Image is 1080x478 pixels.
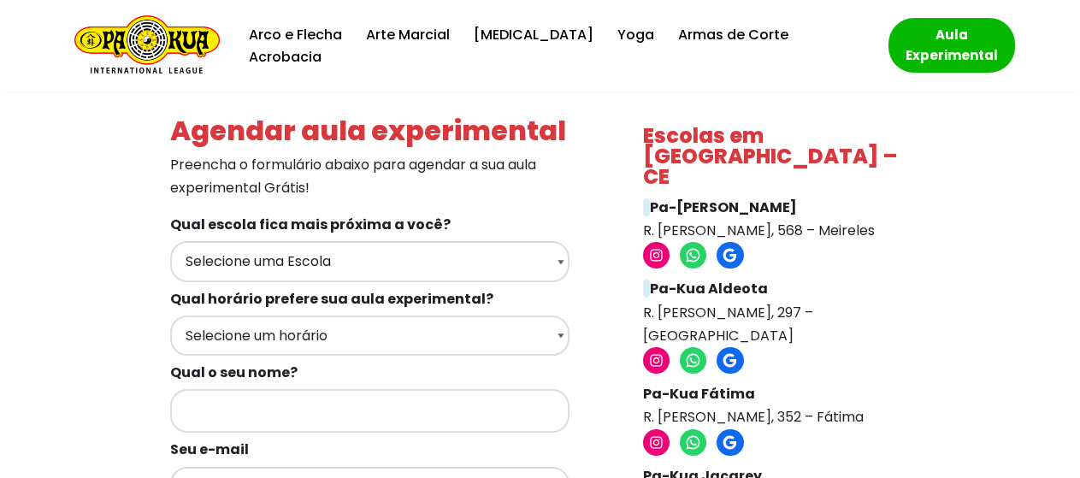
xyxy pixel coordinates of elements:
div: Menu primário [245,23,863,68]
p: R. [PERSON_NAME], 352 – Fátima [643,382,900,428]
b: Qual o seu nome? [170,363,298,382]
a: Acrobacia [249,45,322,68]
a: Escola de Conhecimentos Orientais Pa-Kua Uma escola para toda família [66,15,220,76]
strong: Pa-[PERSON_NAME] [650,198,797,217]
a: Armas de Corte [678,23,788,46]
h4: Escolas em [GEOGRAPHIC_DATA] – CE [643,126,900,187]
a: Aula Experimental [888,18,1015,73]
a: Yoga [617,23,654,46]
b: Qual escola fica mais próxima a você? [170,215,451,234]
p: Preencha o formulário abaixo para agendar a sua aula experimental Grátis! [170,153,590,199]
p: R. [PERSON_NAME], 568 – Meireles [643,196,900,242]
a: [MEDICAL_DATA] [474,23,593,46]
a: Arco e Flecha [249,23,342,46]
b: Seu e-mail [170,440,249,459]
strong: Pa-Kua Aldeota [650,279,768,298]
p: R. [PERSON_NAME], 297 – [GEOGRAPHIC_DATA] [643,277,900,347]
b: Qual horário prefere sua aula experimental? [170,289,493,309]
a: Arte Marcial [366,23,450,46]
h4: Agendar aula experimental [170,117,590,145]
strong: Pa-Kua Fátima [643,384,755,404]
